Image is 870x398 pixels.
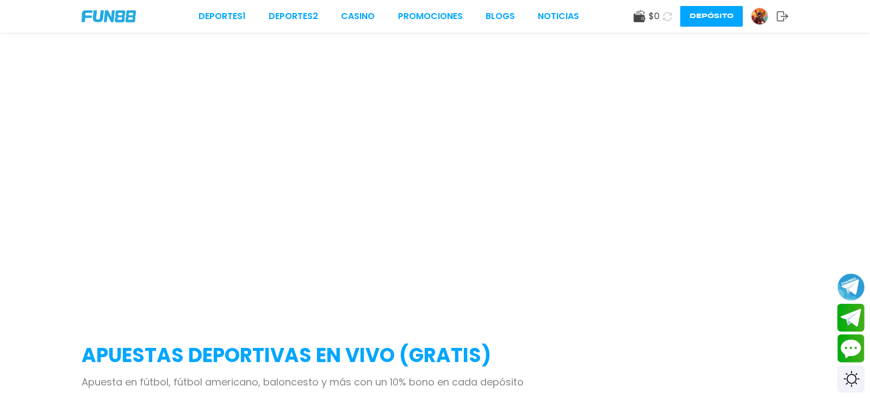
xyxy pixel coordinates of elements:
h2: APUESTAS DEPORTIVAS EN VIVO (gratis) [82,341,788,370]
p: Apuesta en fútbol, fútbol americano, baloncesto y más con un 10% bono en cada depósito [82,375,788,389]
span: $ 0 [649,10,660,23]
a: NOTICIAS [538,10,579,23]
a: Promociones [398,10,463,23]
a: Deportes1 [198,10,246,23]
button: Join telegram [837,304,865,332]
img: Avatar [751,8,768,25]
a: CASINO [341,10,375,23]
a: Avatar [751,8,776,25]
div: Switch theme [837,365,865,393]
a: Deportes2 [269,10,318,23]
button: Contact customer service [837,334,865,363]
button: Depósito [680,6,743,27]
a: BLOGS [486,10,515,23]
button: Join telegram channel [837,273,865,301]
img: Company Logo [82,10,136,22]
